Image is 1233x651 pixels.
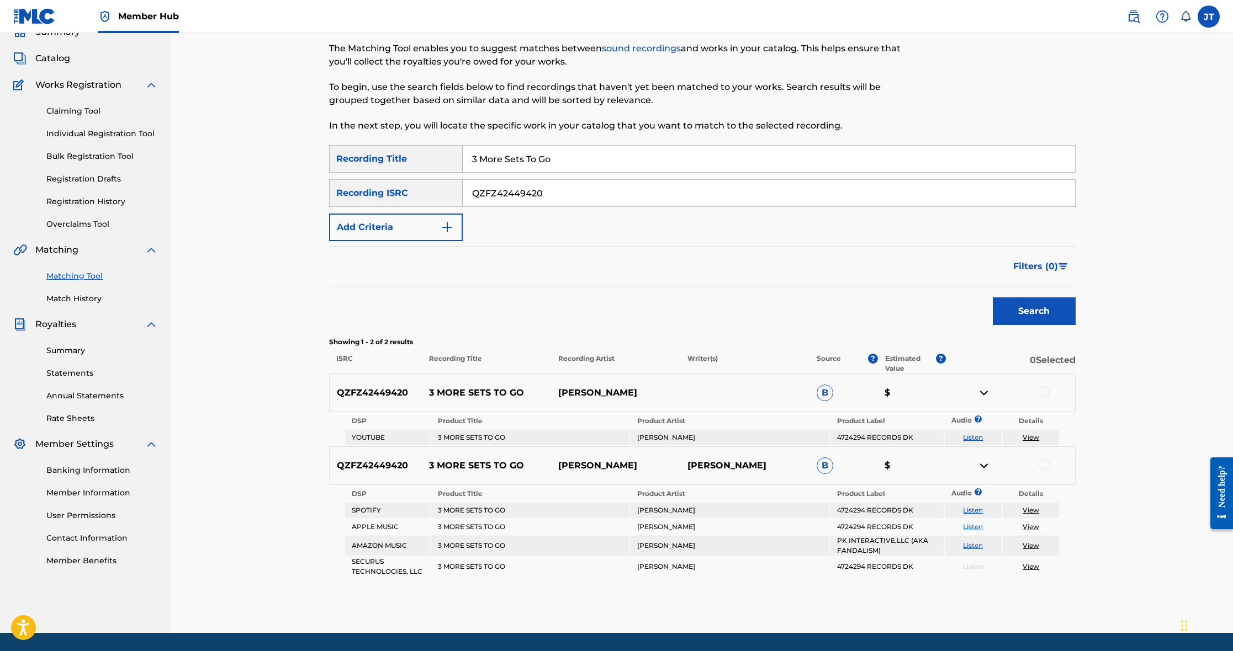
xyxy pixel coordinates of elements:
p: Showing 1 - 2 of 2 results [329,337,1076,347]
td: [PERSON_NAME] [631,557,829,577]
img: Works Registration [13,78,28,92]
td: APPLE MUSIC [345,519,430,535]
form: Search Form [329,145,1076,330]
button: Search [993,297,1076,325]
img: expand [145,78,158,92]
p: $ [877,386,946,399]
a: Match History [46,293,158,305]
p: $ [877,459,946,472]
th: Product Label [830,486,944,501]
td: 3 MORE SETS TO GO [431,536,629,556]
span: Filters ( 0 ) [1013,260,1058,273]
p: [PERSON_NAME] [551,386,680,399]
img: search [1127,10,1140,23]
p: [PERSON_NAME] [551,459,680,472]
a: Individual Registration Tool [46,128,158,140]
a: View [1023,562,1039,570]
span: ? [936,354,946,364]
a: Member Benefits [46,555,158,567]
p: [PERSON_NAME] [680,459,809,472]
a: View [1023,506,1039,514]
td: [PERSON_NAME] [631,503,829,518]
td: 3 MORE SETS TO GO [431,430,629,445]
p: Listen [945,562,1002,572]
a: View [1023,522,1039,531]
img: Royalties [13,318,27,331]
a: SummarySummary [13,25,80,39]
p: The Matching Tool enables you to suggest matches between and works in your catalog. This helps en... [329,42,904,68]
a: User Permissions [46,510,158,521]
span: B [817,457,833,474]
th: DSP [345,486,430,501]
td: [PERSON_NAME] [631,519,829,535]
a: Bulk Registration Tool [46,151,158,162]
a: Registration History [46,196,158,207]
span: Member Settings [35,437,114,451]
td: 4724294 RECORDS DK [830,430,944,445]
img: Member Settings [13,437,27,451]
span: B [817,385,833,401]
img: 9d2ae6d4665cec9f34b9.svg [441,221,454,234]
a: Banking Information [46,465,158,476]
td: PK INTERACTIVE,LLC (AKA FANDALISM) [830,536,944,556]
a: View [1023,541,1039,549]
td: [PERSON_NAME] [631,536,829,556]
a: Rate Sheets [46,413,158,424]
div: Help [1151,6,1173,28]
span: ? [868,354,878,364]
p: 0 Selected [946,354,1075,373]
span: Member Hub [118,10,179,23]
span: Royalties [35,318,76,331]
img: contract [977,459,991,472]
td: [PERSON_NAME] [631,430,829,445]
a: Matching Tool [46,270,158,282]
a: View [1023,433,1039,441]
p: QZFZ42449420 [330,386,422,399]
button: Filters (0) [1007,253,1076,280]
button: Add Criteria [329,214,463,241]
a: Listen [963,541,983,549]
a: Claiming Tool [46,105,158,117]
img: Top Rightsholder [98,10,112,23]
img: Catalog [13,52,27,65]
span: Matching [35,243,78,257]
th: Product Label [830,413,944,429]
p: Writer(s) [680,354,809,373]
td: 4724294 RECORDS DK [830,557,944,577]
th: Product Artist [631,486,829,501]
img: expand [145,318,158,331]
td: 3 MORE SETS TO GO [431,503,629,518]
img: expand [145,243,158,257]
td: SECURUS TECHNOLOGIES, LLC [345,557,430,577]
a: Overclaims Tool [46,218,158,230]
a: Summary [46,345,158,356]
th: Product Artist [631,413,829,429]
iframe: Resource Center [1202,448,1233,539]
p: Recording Title [421,354,551,373]
img: Matching [13,243,27,257]
a: Annual Statements [46,390,158,402]
td: YOUTUBE [345,430,430,445]
a: Statements [46,367,158,379]
p: Recording Artist [551,354,680,373]
p: To begin, use the search fields below to find recordings that haven't yet been matched to your wo... [329,81,904,107]
img: expand [145,437,158,451]
img: MLC Logo [13,8,56,24]
p: QZFZ42449420 [330,459,422,472]
td: 3 MORE SETS TO GO [431,519,629,535]
a: Listen [963,433,983,441]
p: Estimated Value [885,354,936,373]
th: Details [1003,413,1060,429]
th: Details [1003,486,1060,501]
a: Listen [963,522,983,531]
iframe: Chat Widget [1178,598,1233,651]
a: CatalogCatalog [13,52,70,65]
div: User Menu [1198,6,1220,28]
a: Listen [963,506,983,514]
span: Works Registration [35,78,121,92]
td: AMAZON MUSIC [345,536,430,556]
td: 4724294 RECORDS DK [830,519,944,535]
